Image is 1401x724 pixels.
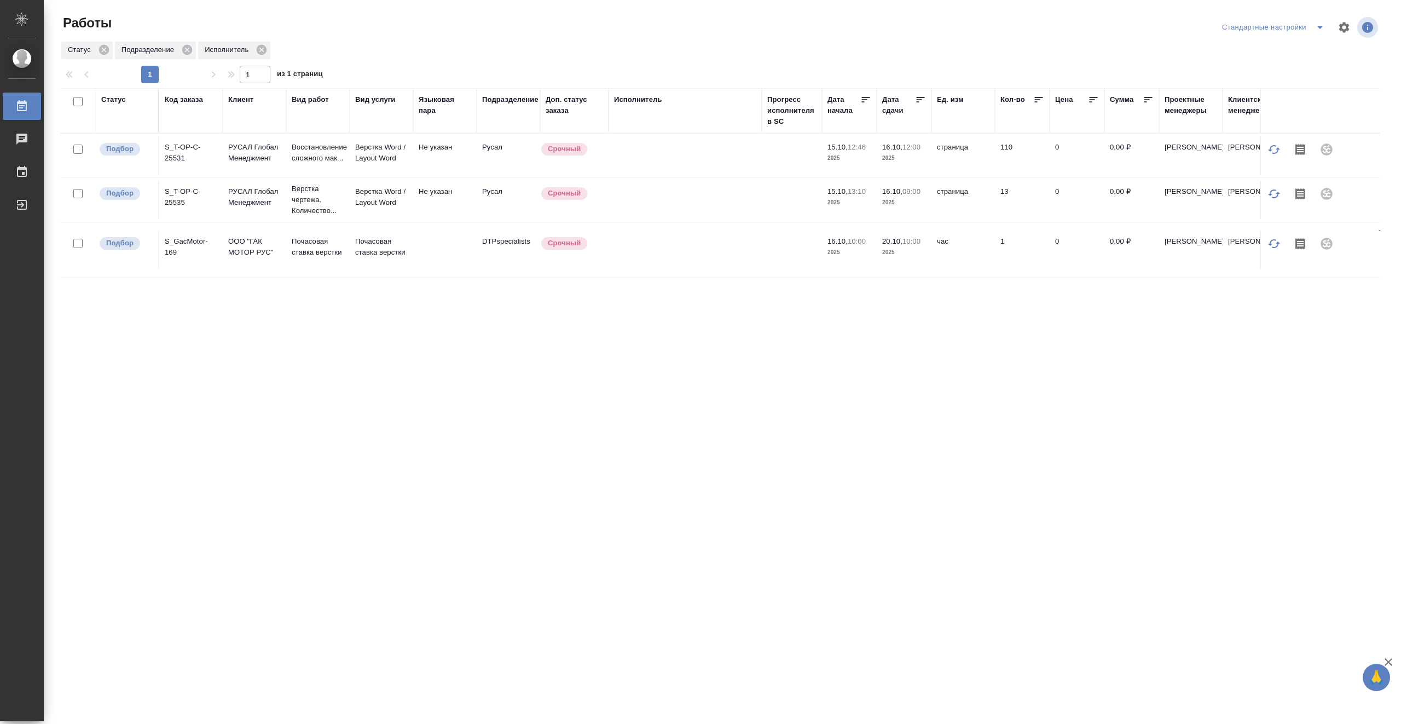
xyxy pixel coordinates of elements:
[1050,231,1104,269] td: 0
[292,183,344,216] p: Верстка чертежа. Количество...
[995,181,1050,219] td: 13
[1363,664,1390,691] button: 🙏
[99,142,153,157] div: Можно подбирать исполнителей
[1261,231,1287,257] button: Обновить
[99,236,153,251] div: Можно подбирать исполнителей
[106,188,134,199] p: Подбор
[121,44,178,55] p: Подразделение
[1223,231,1286,269] td: [PERSON_NAME]
[1110,94,1133,105] div: Сумма
[995,136,1050,175] td: 110
[1287,181,1313,207] button: Скопировать мини-бриф
[848,187,866,196] p: 13:10
[546,94,603,116] div: Доп. статус заказа
[1331,14,1357,41] span: Настроить таблицу
[827,94,860,116] div: Дата начала
[902,143,921,151] p: 12:00
[1223,181,1286,219] td: [PERSON_NAME]
[355,186,408,208] p: Верстка Word / Layout Word
[1313,231,1340,257] div: Проект не привязан
[902,187,921,196] p: 09:00
[882,143,902,151] p: 16.10,
[292,236,344,258] p: Почасовая ставка верстки
[614,94,662,105] div: Исполнитель
[1159,231,1223,269] td: [PERSON_NAME]
[1261,181,1287,207] button: Обновить
[413,136,477,175] td: Не указан
[1165,94,1217,116] div: Проектные менеджеры
[228,94,253,105] div: Клиент
[827,247,871,258] p: 2025
[228,186,281,208] p: РУСАЛ Глобал Менеджмент
[1050,181,1104,219] td: 0
[198,42,270,59] div: Исполнитель
[355,94,396,105] div: Вид услуги
[68,44,95,55] p: Статус
[205,44,252,55] p: Исполнитель
[827,187,848,196] p: 15.10,
[767,94,817,127] div: Прогресс исполнителя в SC
[1287,231,1313,257] button: Скопировать мини-бриф
[827,153,871,164] p: 2025
[60,14,112,32] span: Работы
[937,94,964,105] div: Ед. изм
[882,197,926,208] p: 2025
[1357,17,1380,38] span: Посмотреть информацию
[1050,136,1104,175] td: 0
[477,136,540,175] td: Русал
[1287,136,1313,163] button: Скопировать мини-бриф
[1000,94,1025,105] div: Кол-во
[548,188,581,199] p: Срочный
[1159,181,1223,219] td: [PERSON_NAME]
[1104,231,1159,269] td: 0,00 ₽
[1313,181,1340,207] div: Проект не привязан
[882,247,926,258] p: 2025
[99,186,153,201] div: Можно подбирать исполнителей
[848,143,866,151] p: 12:46
[477,231,540,269] td: DTPspecialists
[1261,136,1287,163] button: Обновить
[1104,181,1159,219] td: 0,00 ₽
[848,237,866,245] p: 10:00
[413,181,477,219] td: Не указан
[165,94,203,105] div: Код заказа
[1055,94,1073,105] div: Цена
[1313,136,1340,163] div: Проект не привязан
[548,238,581,249] p: Срочный
[165,236,217,258] div: S_GacMotor-169
[1159,136,1223,175] td: [PERSON_NAME]
[355,236,408,258] p: Почасовая ставка верстки
[101,94,126,105] div: Статус
[882,153,926,164] p: 2025
[115,42,196,59] div: Подразделение
[228,236,281,258] p: ООО "ГАК МОТОР РУС"
[548,143,581,154] p: Срочный
[292,142,344,164] p: Восстановление сложного мак...
[902,237,921,245] p: 10:00
[477,181,540,219] td: Русал
[931,136,995,175] td: страница
[1223,136,1286,175] td: [PERSON_NAME]
[1367,666,1386,689] span: 🙏
[292,94,329,105] div: Вид работ
[882,94,915,116] div: Дата сдачи
[882,187,902,196] p: 16.10,
[827,197,871,208] p: 2025
[106,143,134,154] p: Подбор
[228,142,281,164] p: РУСАЛ Глобал Менеджмент
[165,142,217,164] div: S_T-OP-C-25531
[355,142,408,164] p: Верстка Word / Layout Word
[277,67,323,83] span: из 1 страниц
[165,186,217,208] div: S_T-OP-C-25535
[1228,94,1281,116] div: Клиентские менеджеры
[931,231,995,269] td: час
[827,237,848,245] p: 16.10,
[61,42,113,59] div: Статус
[482,94,539,105] div: Подразделение
[931,181,995,219] td: страница
[827,143,848,151] p: 15.10,
[106,238,134,249] p: Подбор
[882,237,902,245] p: 20.10,
[995,231,1050,269] td: 1
[419,94,471,116] div: Языковая пара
